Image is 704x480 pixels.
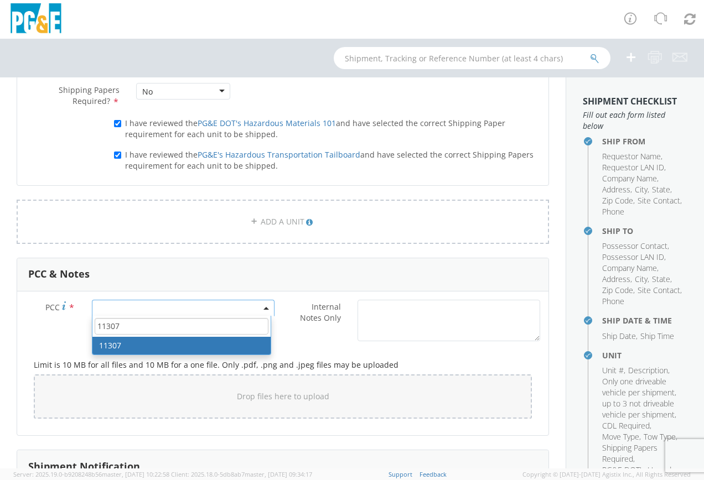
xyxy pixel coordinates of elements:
span: I have reviewed the and have selected the correct Shipping Papers requirement for each unit to be... [125,149,534,171]
li: , [635,274,649,285]
input: I have reviewed thePG&E DOT's Hazardous Materials 101and have selected the correct Shipping Paper... [114,120,121,127]
h4: Ship Date & Time [602,316,687,325]
input: I have reviewed thePG&E's Hazardous Transportation Tailboardand have selected the correct Shippin... [114,152,121,159]
span: Possessor LAN ID [602,252,664,262]
li: , [602,442,685,465]
span: master, [DATE] 09:34:17 [245,470,312,478]
span: Site Contact [638,195,680,206]
li: , [628,365,670,376]
span: Unit # [602,365,624,375]
span: State [652,184,670,195]
li: , [652,184,672,195]
span: Ship Time [640,331,674,341]
span: Address [602,274,630,284]
span: CDL Required [602,420,650,431]
span: I have reviewed the and have selected the correct Shipping Paper requirement for each unit to be ... [125,118,505,139]
li: , [638,195,682,206]
span: Phone [602,206,624,217]
span: Internal Notes Only [300,301,341,323]
h5: Limit is 10 MB for all files and 10 MB for a one file. Only .pdf, .png and .jpeg files may be upl... [34,361,532,369]
span: Only one driveable vehicle per shipment, up to 3 not driveable vehicle per shipment [602,376,676,420]
span: Shipping Papers Required? [59,85,120,106]
li: , [602,365,625,376]
span: Phone [602,296,624,306]
li: , [602,151,662,162]
a: PG&E DOT's Hazardous Materials 101 [198,118,336,128]
li: , [602,241,669,252]
h3: Shipment Notification [28,461,140,472]
span: Zip Code [602,285,633,295]
h3: PCC & Notes [28,269,90,280]
li: , [602,162,666,173]
span: Server: 2025.19.0-b9208248b56 [13,470,169,478]
span: City [635,274,648,284]
a: Support [389,470,412,478]
img: pge-logo-06675f144f4cfa6a6814.png [8,3,64,36]
span: State [652,274,670,284]
li: , [638,285,682,296]
span: Company Name [602,263,657,273]
li: , [602,184,632,195]
a: ADD A UNIT [17,200,549,244]
span: Client: 2025.18.0-5db8ab7 [171,470,312,478]
li: , [602,376,685,420]
span: Shipping Papers Required [602,442,658,464]
span: Company Name [602,173,657,184]
li: , [602,195,635,206]
span: Move Type [602,431,639,442]
span: Requestor Name [602,151,661,161]
span: master, [DATE] 10:22:58 [102,470,169,478]
h4: Ship To [602,227,687,235]
a: Feedback [420,470,447,478]
input: Shipment, Tracking or Reference Number (at least 4 chars) [334,47,610,69]
span: Possessor Contact [602,241,667,251]
h4: Ship From [602,137,687,145]
span: Description [628,365,668,375]
li: , [602,420,651,431]
li: , [602,252,666,263]
span: Copyright © [DATE]-[DATE] Agistix Inc., All Rights Reserved [522,470,691,479]
strong: Shipment Checklist [583,95,677,107]
span: Zip Code [602,195,633,206]
li: , [602,274,632,285]
h4: Unit [602,351,687,359]
span: Requestor LAN ID [602,162,664,173]
span: Ship Date [602,331,636,341]
li: , [602,263,659,274]
span: Drop files here to upload [237,391,329,401]
li: 11307 [92,337,271,354]
span: City [635,184,648,195]
li: , [602,331,638,342]
li: , [644,431,677,442]
li: , [602,285,635,296]
div: No [142,86,153,97]
li: , [602,431,641,442]
li: , [652,274,672,285]
span: PCC [45,302,60,312]
span: Tow Type [644,431,676,442]
li: , [635,184,649,195]
span: Fill out each form listed below [583,109,687,132]
span: Address [602,184,630,195]
span: Site Contact [638,285,680,295]
li: , [602,173,659,184]
a: PG&E's Hazardous Transportation Tailboard [198,149,360,160]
